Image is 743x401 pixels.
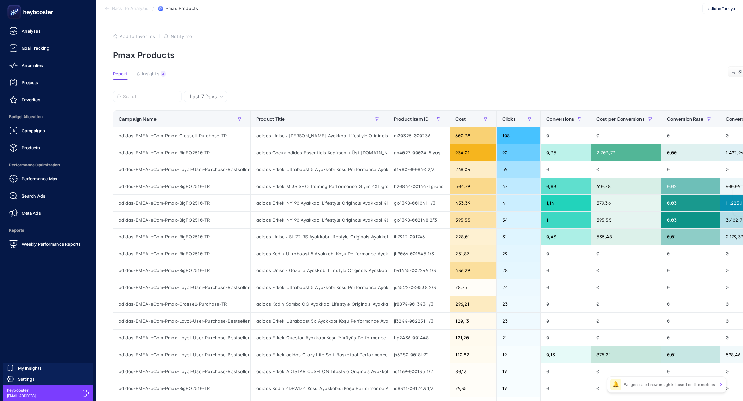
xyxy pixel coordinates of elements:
[497,279,540,296] div: 24
[546,116,574,122] span: Conversions
[388,330,450,346] div: hp2436-001448
[591,161,661,178] div: 0
[661,262,720,279] div: 0
[251,262,388,279] div: adidas Unisex Gazelle Ayakkabı Lifestyle Originals Ayakkabi 49 1/3
[591,229,661,245] div: 535,48
[6,141,91,155] a: Products
[541,212,591,228] div: 1
[497,313,540,329] div: 23
[6,58,91,72] a: Anomalies
[18,365,42,371] span: My Insights
[22,63,43,68] span: Anomalies
[251,296,388,312] div: adidas Kadın Samba OG Ayakkabı Lifestyle Originals Ayakkabi 43 1/3
[22,128,45,133] span: Campaigns
[113,245,250,262] div: adidas-EMEA-eCom-Pmax-BigFO2510-TR
[113,161,250,178] div: adidas-EMEA-eCom-Pmax-Loyal-User-Purchase-Bestseller-TR
[541,178,591,194] div: 0,83
[6,206,91,220] a: Meta Ads
[661,330,720,346] div: 0
[497,212,540,228] div: 34
[541,296,591,312] div: 0
[113,279,250,296] div: adidas-EMEA-eCom-Pmax-Loyal-User-Purchase-Bestseller-TR
[6,110,91,124] span: Budget Allocation
[661,212,720,228] div: 0,03
[113,71,128,77] span: Report
[450,229,496,245] div: 228,01
[123,94,177,99] input: Search
[113,229,250,245] div: adidas-EMEA-eCom-Pmax-BigFO2510-TR
[6,76,91,89] a: Projects
[450,363,496,380] div: 80,13
[610,379,621,390] div: 🔔
[661,245,720,262] div: 0
[388,212,450,228] div: gx4398-002148 2/3
[450,262,496,279] div: 436,29
[113,178,250,194] div: adidas-EMEA-eCom-Pmax-BigFO2510-TR
[450,144,496,161] div: 934,01
[661,127,720,144] div: 0
[388,178,450,194] div: h20844-00144xl grand
[22,210,41,216] span: Meta Ads
[161,71,166,77] div: 4
[113,346,250,363] div: adidas-EMEA-eCom-Pmax-Loyal-User-Purchase-Bestseller-TR
[152,5,154,11] span: /
[7,388,36,393] span: heybooster
[171,34,192,39] span: Notify me
[661,296,720,312] div: 0
[450,296,496,312] div: 296,21
[251,127,388,144] div: adidas Unisex [PERSON_NAME] Ayakkabı Lifestyle Originals Ayakkabi 36
[667,116,703,122] span: Conversion Rate
[251,212,388,228] div: adidas Erkek NY 90 Ayakkabı Lifestyle Originals Ayakkabi 48 2/3
[6,158,91,172] span: Performance Optimization
[450,161,496,178] div: 268,04
[497,195,540,211] div: 41
[591,380,661,397] div: 0
[394,116,429,122] span: Product Item ID
[6,124,91,137] a: Campaigns
[591,245,661,262] div: 0
[113,212,250,228] div: adidas-EMEA-eCom-Pmax-BigFO2510-TR
[388,363,450,380] div: id1169-000135 1/2
[497,229,540,245] div: 31
[541,144,591,161] div: 0,35
[251,195,388,211] div: adidas Erkek NY 90 Ayakkabı Lifestyle Originals Ayakkabi 41 1/3
[450,313,496,329] div: 120,13
[388,144,450,161] div: gn4027-00024-5 yaş
[113,144,250,161] div: adidas-EMEA-eCom-Pmax-BigFO2510-TR
[450,195,496,211] div: 433,39
[251,178,388,194] div: adidas Erkek M 3S SHO Training Performance Giyim 4XL grand
[113,330,250,346] div: adidas-EMEA-eCom-Pmax-Loyal-User-Purchase-Bestseller-TR
[6,41,91,55] a: Goal Tracking
[541,279,591,296] div: 0
[541,363,591,380] div: 0
[388,279,450,296] div: js4522-000538 2/3
[541,245,591,262] div: 0
[22,241,81,247] span: Weekly Performance Reports
[450,346,496,363] div: 110,82
[251,363,388,380] div: adidas Erkek ADISTAR CUSHION Lifestyle Originals Ayakkabi 35 1/2
[541,313,591,329] div: 0
[497,127,540,144] div: 108
[497,144,540,161] div: 90
[388,161,450,178] div: if1480-000840 2/3
[164,34,192,39] button: Notify me
[541,161,591,178] div: 0
[497,178,540,194] div: 47
[497,296,540,312] div: 23
[22,45,50,51] span: Goal Tracking
[22,80,38,85] span: Projects
[388,262,450,279] div: b41645-002249 1/3
[6,93,91,107] a: Favorites
[541,262,591,279] div: 0
[591,195,661,211] div: 379,36
[251,346,388,363] div: adidas Erkek adidas Crazy Lite Şort Basketbol Performance Giyim L 9"
[142,71,159,77] span: Insights
[661,144,720,161] div: 0,00
[256,116,285,122] span: Product Title
[497,161,540,178] div: 59
[251,245,388,262] div: adidas Kadın Ultraboost 5 Ayakkabı Koşu Performance Ayakkabi 45 1/3
[388,245,450,262] div: jh9066-001545 1/3
[388,380,450,397] div: id8311-001243 1/3
[251,330,388,346] div: adidas Erkek Questar Ayakkabı Koşu.Yürüyüş Performance Ayakkabi 48
[497,245,540,262] div: 29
